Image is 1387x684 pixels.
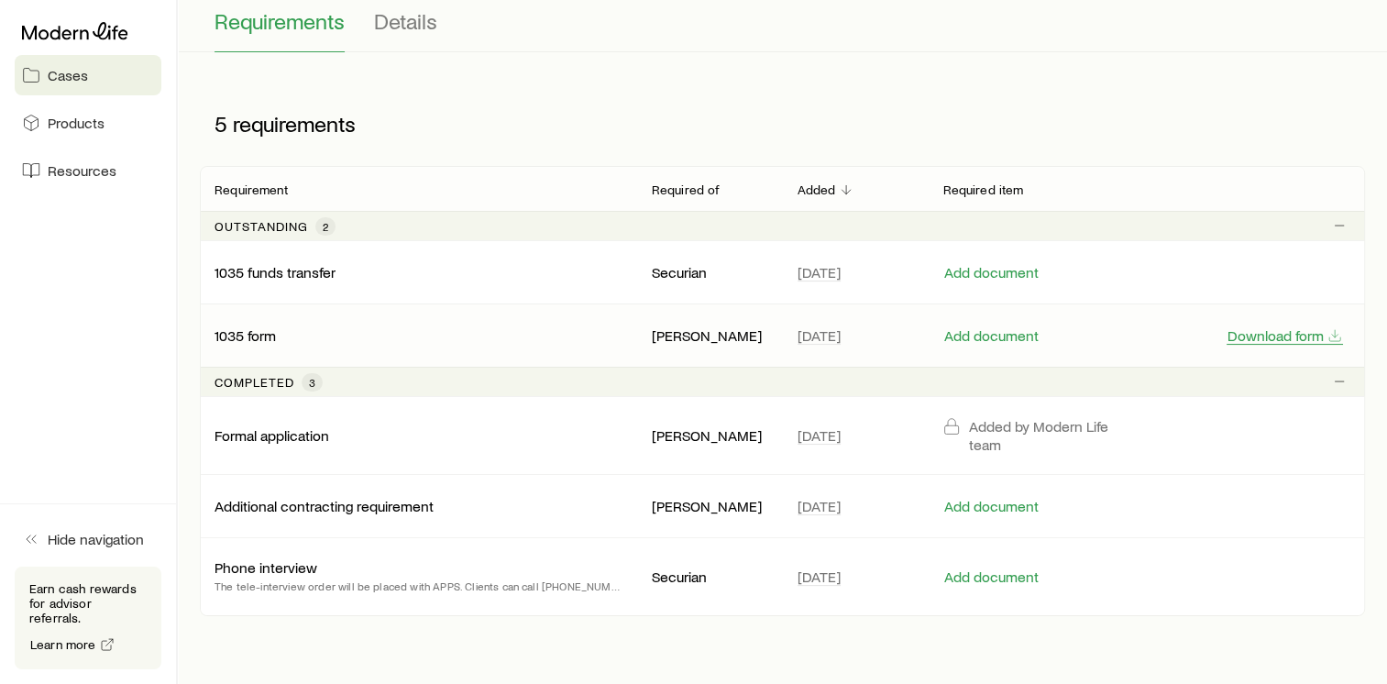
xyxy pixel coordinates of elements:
a: Products [15,103,161,143]
span: Requirements [215,8,345,34]
span: requirements [233,111,356,137]
p: Securian [652,263,768,281]
span: Hide navigation [48,530,144,548]
span: 5 [215,111,227,137]
p: Added [798,182,836,197]
button: Add document [942,264,1039,281]
button: Hide navigation [15,519,161,559]
p: 1035 form [215,326,276,345]
span: Learn more [30,638,96,651]
p: [PERSON_NAME] [652,497,768,515]
button: Add document [942,568,1039,586]
span: Resources [48,161,116,180]
span: 3 [309,375,315,390]
span: Details [374,8,437,34]
p: Formal application [215,426,329,445]
button: Add document [942,327,1039,345]
p: Requirement [215,182,288,197]
p: The tele-interview order will be placed with APPS. Clients can call [PHONE_NUMBER]. [215,577,622,595]
button: Download form [1227,327,1343,345]
span: [DATE] [798,497,841,515]
p: [PERSON_NAME] [652,426,768,445]
p: Completed [215,375,294,390]
span: 2 [323,219,328,234]
div: Application details tabs [215,8,1350,52]
p: Earn cash rewards for advisor referrals. [29,581,147,625]
span: [DATE] [798,426,841,445]
p: [PERSON_NAME] [652,326,768,345]
p: Outstanding [215,219,308,234]
button: Add document [942,498,1039,515]
p: Required of [652,182,721,197]
span: Cases [48,66,88,84]
p: Added by Modern Life team [968,417,1131,454]
div: Earn cash rewards for advisor referrals.Learn more [15,567,161,669]
p: Additional contracting requirement [215,497,434,515]
span: [DATE] [798,263,841,281]
span: [DATE] [798,326,841,345]
p: Required item [942,182,1023,197]
a: Resources [15,150,161,191]
a: Cases [15,55,161,95]
span: [DATE] [798,568,841,586]
p: 1035 funds transfer [215,263,336,281]
span: Products [48,114,105,132]
p: Phone interview [215,558,317,577]
p: Securian [652,568,768,586]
